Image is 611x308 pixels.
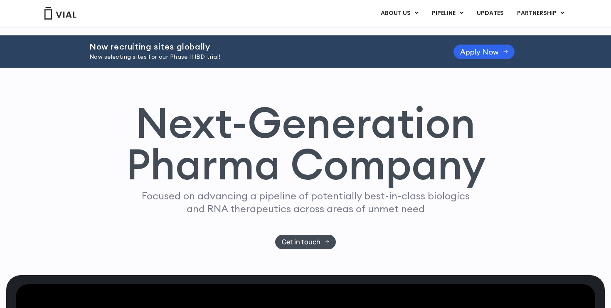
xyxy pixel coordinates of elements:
h1: Next-Generation Pharma Company [126,102,485,186]
a: PIPELINEMenu Toggle [425,6,470,20]
p: Now selecting sites for our Phase II IBD trial! [89,52,433,62]
a: Apply Now [453,45,515,59]
a: PARTNERSHIPMenu Toggle [510,6,571,20]
span: Get in touch [282,239,320,245]
a: UPDATES [470,6,510,20]
p: Focused on advancing a pipeline of potentially best-in-class biologics and RNA therapeutics acros... [138,189,473,215]
span: Apply Now [460,49,499,55]
img: Vial Logo [44,7,77,20]
a: Get in touch [275,235,336,249]
h2: Now recruiting sites globally [89,42,433,51]
a: ABOUT USMenu Toggle [374,6,425,20]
